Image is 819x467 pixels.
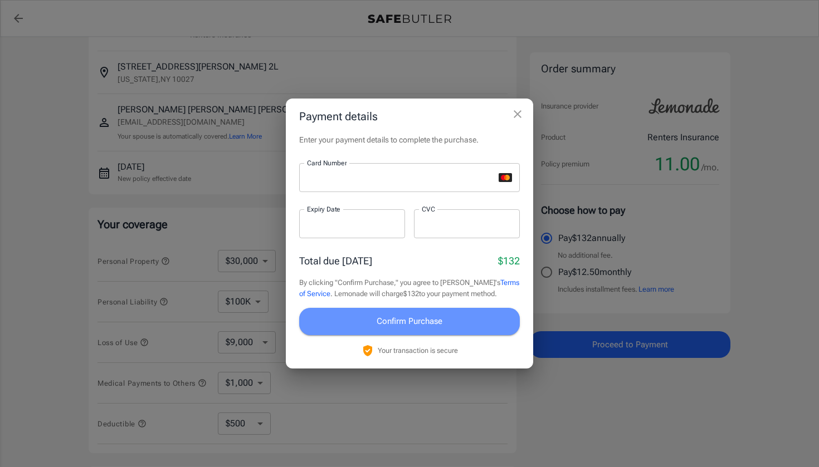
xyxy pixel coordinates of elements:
[422,204,435,214] label: CVC
[299,308,520,335] button: Confirm Purchase
[307,158,347,168] label: Card Number
[299,134,520,145] p: Enter your payment details to complete the purchase.
[498,253,520,268] p: $132
[286,99,533,134] h2: Payment details
[307,173,494,183] iframe: Secure card number input frame
[422,219,512,229] iframe: Secure CVC input frame
[299,278,519,298] a: Terms of Service
[299,253,372,268] p: Total due [DATE]
[307,219,397,229] iframe: Secure expiration date input frame
[307,204,340,214] label: Expiry Date
[506,103,529,125] button: close
[377,314,442,328] span: Confirm Purchase
[299,277,520,299] p: By clicking "Confirm Purchase," you agree to [PERSON_NAME]'s . Lemonade will charge $132 to your ...
[378,345,458,356] p: Your transaction is secure
[499,173,512,182] svg: mastercard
